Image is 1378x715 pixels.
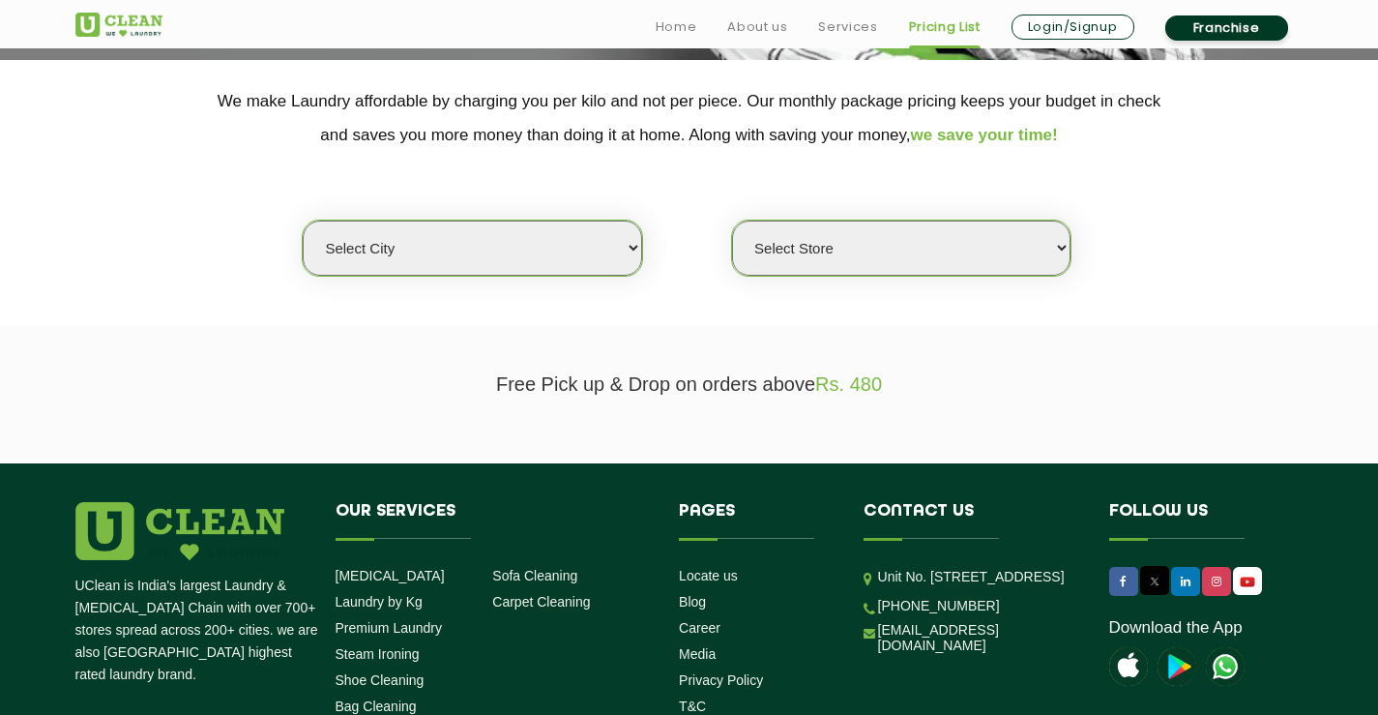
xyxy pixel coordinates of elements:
[492,594,590,610] a: Carpet Cleaning
[679,594,706,610] a: Blog
[727,15,787,39] a: About us
[815,373,882,395] span: Rs. 480
[336,646,420,662] a: Steam Ironing
[878,622,1080,653] a: [EMAIL_ADDRESS][DOMAIN_NAME]
[679,620,720,636] a: Career
[679,646,716,662] a: Media
[336,620,443,636] a: Premium Laundry
[336,672,425,688] a: Shoe Cleaning
[1158,647,1196,686] img: playstoreicon.png
[878,566,1080,588] p: Unit No. [STREET_ADDRESS]
[75,575,321,686] p: UClean is India's largest Laundry & [MEDICAL_DATA] Chain with over 700+ stores spread across 200+...
[878,598,1000,613] a: [PHONE_NUMBER]
[336,594,423,610] a: Laundry by Kg
[1109,647,1148,686] img: apple-icon.png
[1012,15,1134,40] a: Login/Signup
[818,15,877,39] a: Services
[679,568,738,583] a: Locate us
[864,502,1080,539] h4: Contact us
[909,15,981,39] a: Pricing List
[679,699,706,714] a: T&C
[1165,15,1288,41] a: Franchise
[75,13,162,37] img: UClean Laundry and Dry Cleaning
[911,126,1058,144] span: we save your time!
[656,15,697,39] a: Home
[75,84,1304,152] p: We make Laundry affordable by charging you per kilo and not per piece. Our monthly package pricin...
[336,699,417,714] a: Bag Cleaning
[336,502,651,539] h4: Our Services
[679,672,763,688] a: Privacy Policy
[75,373,1304,396] p: Free Pick up & Drop on orders above
[679,502,835,539] h4: Pages
[336,568,445,583] a: [MEDICAL_DATA]
[1235,572,1260,592] img: UClean Laundry and Dry Cleaning
[1109,618,1243,638] a: Download the App
[492,568,577,583] a: Sofa Cleaning
[75,502,284,560] img: logo.png
[1109,502,1279,539] h4: Follow us
[1206,647,1245,686] img: UClean Laundry and Dry Cleaning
